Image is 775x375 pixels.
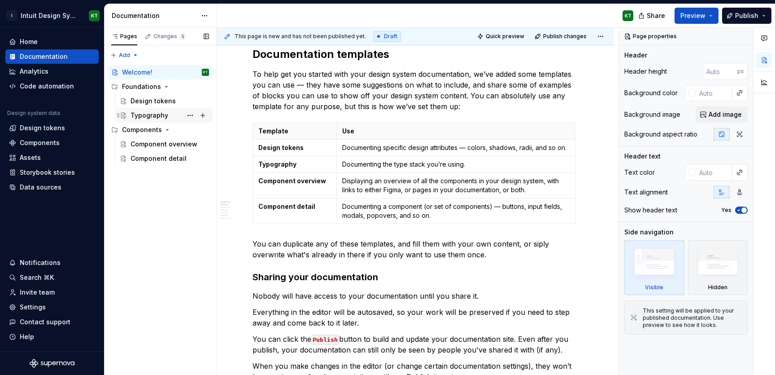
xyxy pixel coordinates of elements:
span: Add [119,52,130,59]
a: Home [5,35,99,49]
div: Design tokens [20,124,65,132]
div: Pages [111,33,137,40]
a: Data sources [5,180,99,194]
span: Draft [384,33,397,40]
div: Changes [153,33,186,40]
div: Side navigation [624,228,674,237]
div: Show header text [624,206,677,215]
input: Auto [696,85,732,101]
label: Yes [721,207,731,214]
input: Auto [703,63,737,79]
div: Header [624,51,647,60]
button: Search ⌘K [5,270,99,285]
button: Preview [675,8,718,24]
div: Hidden [688,240,748,295]
button: Add [108,49,141,62]
strong: Typography [258,160,296,168]
button: Share [634,8,671,24]
button: Add image [696,106,748,123]
div: KT [625,12,631,19]
a: Invite team [5,285,99,300]
div: Storybook stories [20,168,75,177]
div: Foundations [108,79,213,94]
p: Nobody will have access to your documentation until you share it. [253,291,578,301]
p: You can click the button to build and update your documentation site. Even after you publish, you... [253,334,578,355]
div: Components [20,138,60,147]
strong: Component detail [258,203,315,210]
a: Component detail [116,151,213,166]
div: KT [203,68,208,77]
svg: Supernova Logo [30,359,74,368]
div: Components [108,123,213,137]
div: I [6,10,17,21]
p: px [737,68,744,75]
a: Welcome!KT [108,65,213,79]
div: Design system data [7,110,60,117]
a: Component overview [116,137,213,151]
div: Analytics [20,67,48,76]
p: Documenting the type stack you’re using. [342,160,569,169]
div: Foundations [122,82,161,91]
p: Everything in the editor will be autosaved, so your work will be preserved if you need to step aw... [253,307,578,328]
a: Storybook stories [5,165,99,180]
div: KT [91,12,98,19]
div: Search ⌘K [20,273,54,282]
div: Background color [624,88,678,97]
button: Quick preview [475,30,528,43]
span: Quick preview [486,33,524,40]
p: Documenting a component (or set of components) — buttons, input fields, modals, popovers, and so on. [342,202,569,220]
div: Code automation [20,82,74,91]
div: Typography [131,111,168,120]
div: Component detail [131,154,187,163]
button: Help [5,330,99,344]
div: Assets [20,153,41,162]
div: Design tokens [131,97,176,106]
div: Welcome! [122,68,152,77]
a: Design tokens [5,121,99,135]
p: Displaying an overview of all the components in your design system, with links to either Figma, o... [342,176,569,194]
div: Home [20,37,38,46]
div: Settings [20,303,46,312]
a: Settings [5,300,99,314]
button: Publish [722,8,771,24]
button: Contact support [5,315,99,329]
p: You can duplicate any of these templates, and fill them with your own content, or siply overwrite... [253,238,578,260]
p: Use [342,127,569,136]
div: Documentation [20,52,68,61]
div: Text alignment [624,188,668,197]
a: Code automation [5,79,99,93]
span: Share [647,11,665,20]
button: Notifications [5,256,99,270]
div: Invite team [20,288,55,297]
h2: Documentation templates [253,47,578,62]
div: Background image [624,110,680,119]
div: Page tree [108,65,213,166]
a: Design tokens [116,94,213,108]
button: Publish changes [532,30,591,43]
div: Header height [624,67,667,76]
div: Help [20,332,34,341]
div: Hidden [708,284,727,291]
div: Text color [624,168,655,177]
div: This setting will be applied to your published documentation. Use preview to see how it looks. [643,307,742,329]
div: Data sources [20,183,61,192]
strong: Design tokens [258,144,304,151]
p: Documenting specific design attributes — colors, shadows, radii, and so on. [342,143,569,152]
a: Analytics [5,64,99,79]
code: Publish [311,335,339,345]
span: Publish [735,11,758,20]
div: Component overview [131,140,197,149]
p: Template [258,127,331,136]
div: Visible [624,240,684,295]
a: Assets [5,150,99,165]
a: Documentation [5,49,99,64]
h3: Sharing your documentation [253,271,578,283]
input: Auto [696,164,732,181]
div: Notifications [20,258,61,267]
span: Preview [680,11,705,20]
strong: Component overview [258,177,326,185]
div: Background aspect ratio [624,130,697,139]
span: Add image [709,110,742,119]
p: To help get you started with your design system documentation, we’ve added some templates you can... [253,69,578,112]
